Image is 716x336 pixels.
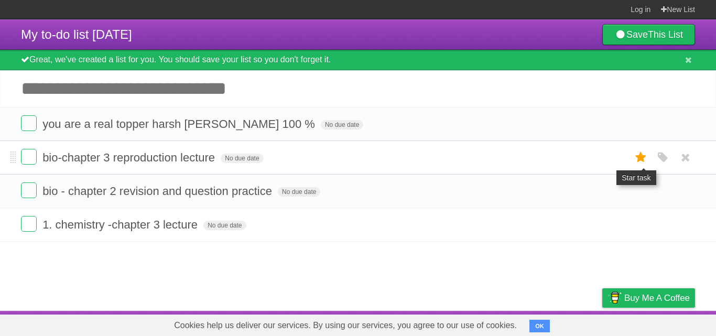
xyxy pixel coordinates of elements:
[42,117,318,131] span: you are a real topper harsh [PERSON_NAME] 100 %
[21,27,132,41] span: My to-do list [DATE]
[21,115,37,131] label: Done
[21,182,37,198] label: Done
[321,120,363,129] span: No due date
[631,149,651,166] label: Star task
[553,313,576,333] a: Terms
[42,151,218,164] span: bio-chapter 3 reproduction lecture
[624,289,690,307] span: Buy me a coffee
[463,313,485,333] a: About
[497,313,540,333] a: Developers
[602,288,695,308] a: Buy me a coffee
[164,315,527,336] span: Cookies help us deliver our services. By using our services, you agree to our use of cookies.
[602,24,695,45] a: SaveThis List
[529,320,550,332] button: OK
[221,154,263,163] span: No due date
[21,149,37,165] label: Done
[21,216,37,232] label: Done
[607,289,622,307] img: Buy me a coffee
[278,187,320,197] span: No due date
[42,185,275,198] span: bio - chapter 2 revision and question practice
[629,313,695,333] a: Suggest a feature
[648,29,683,40] b: This List
[42,218,200,231] span: 1. chemistry -chapter 3 lecture
[589,313,616,333] a: Privacy
[203,221,246,230] span: No due date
